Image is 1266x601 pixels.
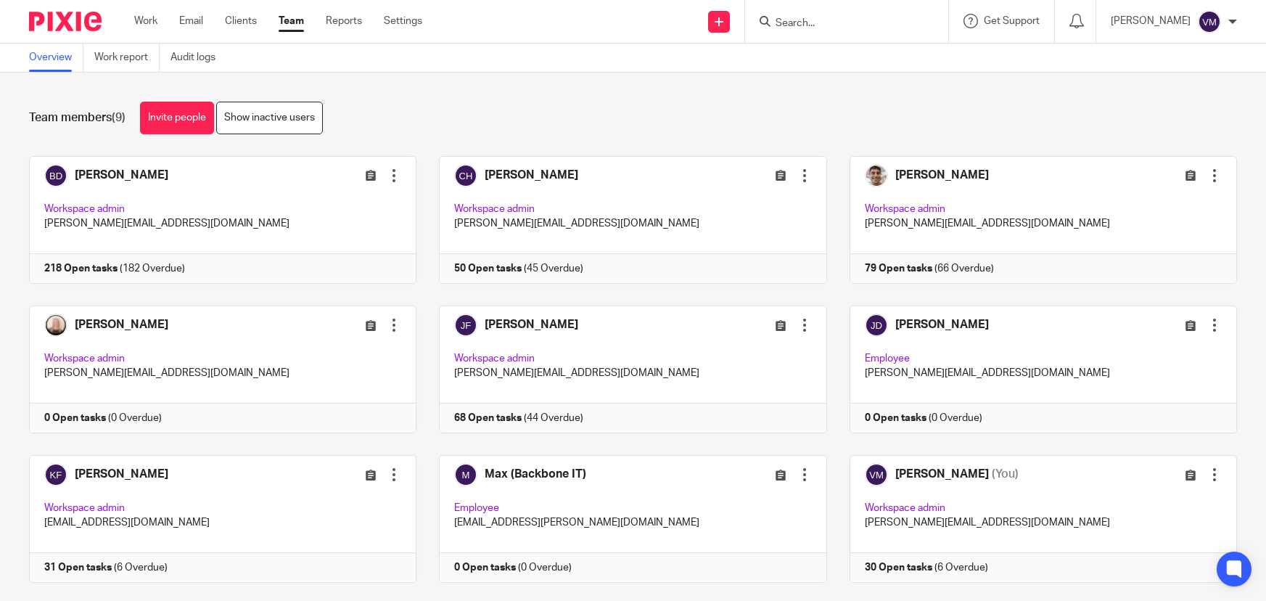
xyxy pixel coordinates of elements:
[225,14,257,28] a: Clients
[279,14,304,28] a: Team
[984,16,1040,26] span: Get Support
[170,44,226,72] a: Audit logs
[1198,10,1221,33] img: svg%3E
[1111,14,1191,28] p: [PERSON_NAME]
[112,112,126,123] span: (9)
[29,44,83,72] a: Overview
[29,110,126,126] h1: Team members
[94,44,160,72] a: Work report
[134,14,157,28] a: Work
[774,17,905,30] input: Search
[29,12,102,31] img: Pixie
[216,102,323,134] a: Show inactive users
[140,102,214,134] a: Invite people
[326,14,362,28] a: Reports
[384,14,422,28] a: Settings
[179,14,203,28] a: Email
